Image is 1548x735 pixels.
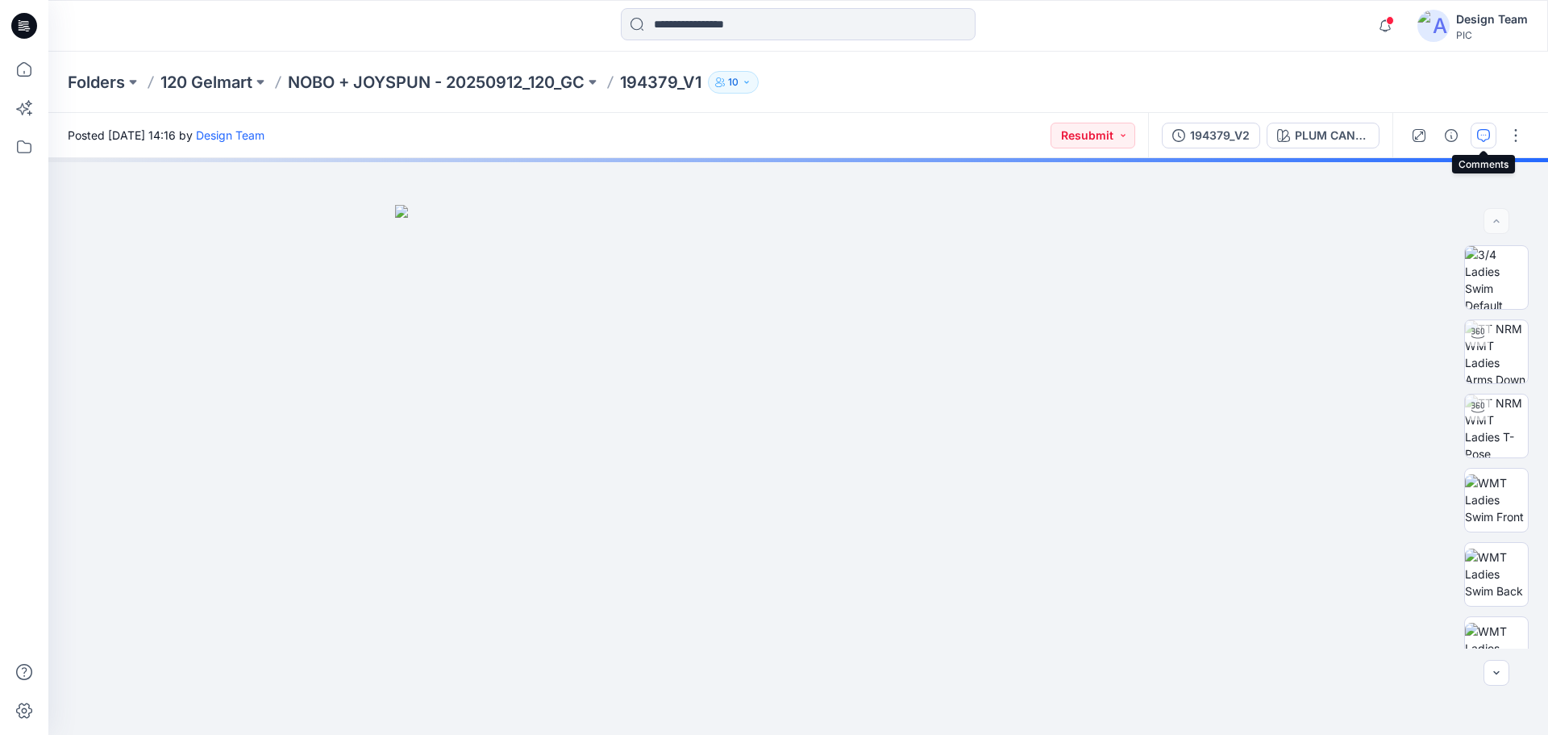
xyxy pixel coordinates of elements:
[708,71,759,94] button: 10
[1190,127,1250,144] div: 194379_V2
[1456,29,1528,41] div: PIC
[1438,123,1464,148] button: Details
[68,127,264,144] span: Posted [DATE] 14:16 by
[728,73,739,91] p: 10
[1465,549,1528,599] img: WMT Ladies Swim Back
[1465,246,1528,309] img: 3/4 Ladies Swim Default
[1295,127,1369,144] div: PLUM CANDY
[1465,320,1528,383] img: TT NRM WMT Ladies Arms Down
[1456,10,1528,29] div: Design Team
[1417,10,1450,42] img: avatar
[620,71,701,94] p: 194379_V1
[68,71,125,94] a: Folders
[1465,623,1528,674] img: WMT Ladies Swim Left
[288,71,585,94] a: NOBO + JOYSPUN - 20250912_120_GC
[1162,123,1260,148] button: 194379_V2
[160,71,252,94] a: 120 Gelmart
[1465,395,1528,457] img: TT NRM WMT Ladies T-Pose
[1267,123,1379,148] button: PLUM CANDY
[1465,474,1528,525] img: WMT Ladies Swim Front
[196,128,264,142] a: Design Team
